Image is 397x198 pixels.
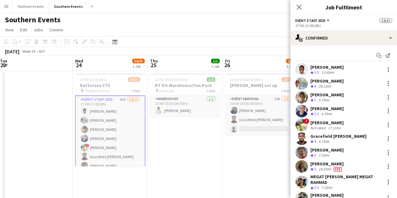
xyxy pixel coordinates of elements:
[310,192,344,198] div: [PERSON_NAME]
[320,185,333,190] div: 7.26mi
[310,126,327,130] div: Not rated
[31,26,46,34] a: Jobs
[314,70,319,75] span: 3.5
[225,83,295,88] h3: [PERSON_NAME] set up
[314,84,316,88] span: 4
[49,0,88,13] button: Southern Events
[75,73,145,166] app-job-card: 17:00-21:00 (4h)34/35Battersea CTS The Bandstand1 RoleEvent Staff 202563A34/3517:00-21:00 (4h)[PE...
[225,95,295,135] app-card-role: Event Marshal34A2/310:30-16:00 (5h30m)[PERSON_NAME]Gracefield [PERSON_NAME]
[132,59,145,63] span: 34/35
[327,126,342,130] div: 17.11mi
[150,73,220,117] app-job-card: 12:00-15:30 (3h30m)1/1RT Kit Warehouse/Van Pack Hersham1 RoleWarehouse1/112:00-15:30 (3h30m)[PERS...
[5,48,19,55] div: [DATE]
[295,23,392,28] div: 17:00-21:00 (4h)
[286,64,294,69] div: 1 Job
[75,58,83,64] span: Wed
[314,139,316,144] span: 4
[149,62,158,69] span: 25
[155,77,188,82] span: 12:00-15:30 (3h30m)
[85,144,89,147] span: !
[286,59,295,63] span: 2/3
[13,0,49,13] button: Northern Events
[317,84,332,89] div: 29.13mi
[290,30,397,45] div: Confirmed
[34,27,43,33] span: Jobs
[150,83,220,88] h3: RT Kit Warehouse/Van Pack
[310,161,344,167] div: [PERSON_NAME]
[128,77,140,82] span: 34/35
[379,18,392,23] span: 34/35
[314,153,316,158] span: 5
[310,78,344,84] div: [PERSON_NAME]
[320,70,335,75] div: 13.68mi
[295,18,330,23] button: Event Staff 2025
[314,111,319,116] span: 3.3
[310,133,367,139] div: Gracefield [PERSON_NAME]
[3,26,16,34] a: View
[211,64,219,69] div: 1 Job
[230,77,263,82] span: 10:30-16:00 (5h30m)
[310,106,344,111] div: [PERSON_NAME]
[207,77,215,82] span: 1/1
[21,49,36,54] span: Week 39
[20,27,27,33] span: Edit
[317,98,330,103] div: 5.79mi
[49,27,63,33] span: Comms
[74,62,83,69] span: 24
[310,64,344,70] div: [PERSON_NAME]
[159,88,174,93] span: Hersham
[281,88,290,93] span: 1 Role
[317,153,330,158] div: 7.25mi
[295,18,325,23] span: Event Staff 2025
[211,59,220,63] span: 1/1
[334,167,342,172] span: Fee
[310,147,344,153] div: [PERSON_NAME]
[47,26,66,34] a: Comms
[320,111,333,117] div: 6.79mi
[317,139,330,144] div: 6.19mi
[314,167,316,171] span: 5
[18,26,30,34] a: Edit
[150,58,158,64] span: Thu
[314,98,316,102] span: 3
[310,92,344,98] div: [PERSON_NAME]
[224,62,230,69] span: 26
[5,27,14,33] span: View
[206,88,215,93] span: 1 Role
[332,167,343,172] div: Crew has different fees then in role
[84,88,109,93] span: The Bandstand
[225,58,230,64] span: Fri
[303,118,309,124] span: !
[150,95,220,117] app-card-role: Warehouse1/112:00-15:30 (3h30m)[PERSON_NAME]
[310,174,382,185] div: MEGAT [PERSON_NAME] MEGAT RAHMAD
[132,64,144,69] div: 1 Job
[131,88,140,93] span: 1 Role
[314,185,319,190] span: 3.5
[225,73,295,135] app-job-card: 10:30-16:00 (5h30m)2/3[PERSON_NAME] set up1 RoleEvent Marshal34A2/310:30-16:00 (5h30m)[PERSON_NAM...
[310,120,344,126] div: [PERSON_NAME]
[5,15,61,24] h1: Southern Events
[80,77,105,82] span: 17:00-21:00 (4h)
[75,83,145,88] h3: Battersea CTS
[290,3,397,11] h3: Job Fulfilment
[317,167,332,172] div: 14.03mi
[282,77,290,82] span: 2/3
[39,49,45,54] div: BST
